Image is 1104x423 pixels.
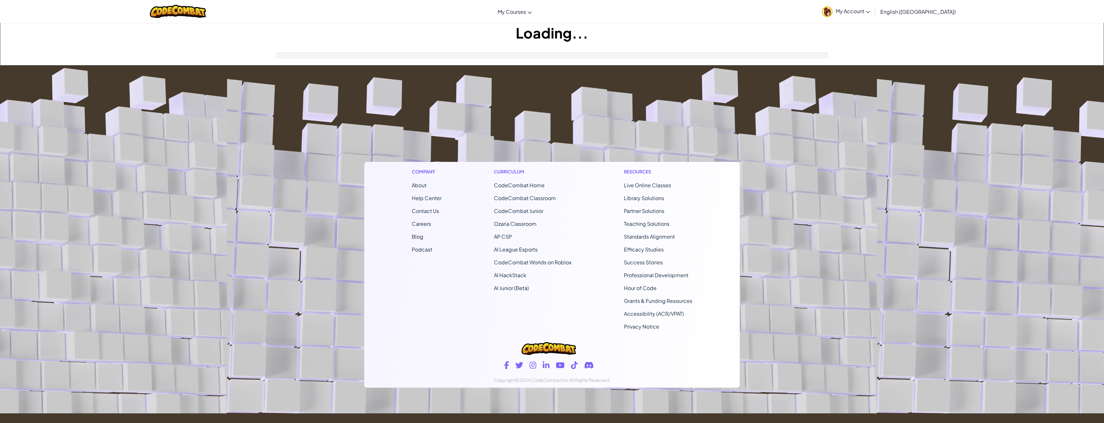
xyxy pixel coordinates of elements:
[880,8,956,15] span: English ([GEOGRAPHIC_DATA])
[494,233,512,240] a: AP CSP
[822,6,832,17] img: avatar
[624,168,692,175] h1: Resources
[494,259,572,266] a: CodeCombat Worlds on Roblox
[0,23,1104,43] h1: Loading...
[412,246,432,253] a: Podcast
[624,246,664,253] a: Efficacy Studies
[412,220,431,227] a: Careers
[819,1,873,22] a: My Account
[494,285,529,291] a: AI Junior (Beta)
[494,195,556,201] a: CodeCombat Classroom
[494,168,572,175] h1: Curriculum
[624,272,688,278] a: Professional Development
[515,377,569,383] span: ©2024 CodeCombat Inc.
[412,195,442,201] a: Help Center
[624,207,664,214] a: Partner Solutions
[412,168,442,175] h1: Company
[522,342,576,355] img: CodeCombat logo
[836,8,870,14] span: My Account
[495,3,535,20] a: My Courses
[624,310,684,317] a: Accessibility (ACR/VPAT)
[494,207,543,214] a: CodeCombat Junior
[412,182,427,189] a: About
[624,323,659,330] a: Privacy Notice
[412,207,439,214] span: Contact Us
[624,285,657,291] a: Hour of Code
[494,272,526,278] a: AI HackStack
[150,5,206,18] img: CodeCombat logo
[412,233,423,240] a: Blog
[569,377,610,383] span: All Rights Reserved.
[498,8,526,15] span: My Courses
[624,220,669,227] a: Teaching Solutions
[877,3,959,20] a: English ([GEOGRAPHIC_DATA])
[494,220,537,227] a: Ozaria Classroom
[624,297,692,304] a: Grants & Funding Resources
[494,182,545,189] span: CodeCombat Home
[624,233,675,240] a: Standards Alignment
[624,259,663,266] a: Success Stories
[624,195,664,201] a: Library Solutions
[624,182,671,189] a: Live Online Classes
[494,377,515,383] span: Copyright
[494,246,538,253] a: AI League Esports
